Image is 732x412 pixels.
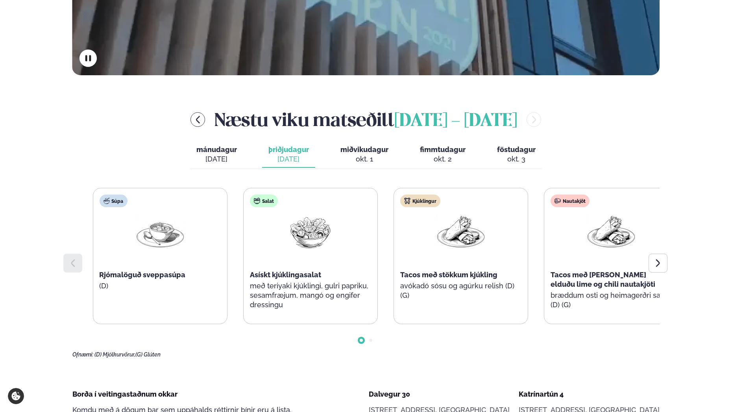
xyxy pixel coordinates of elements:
p: (D) [99,281,220,291]
span: föstudagur [497,145,536,154]
span: Rjómalöguð sveppasúpa [99,271,185,279]
button: menu-btn-right [527,112,541,127]
span: þriðjudagur [268,145,309,154]
img: Wraps.png [436,213,486,250]
div: Nautakjöt [551,195,590,207]
button: miðvikudagur okt. 1 [334,142,395,168]
img: soup.svg [103,198,109,204]
div: Súpa [99,195,127,207]
img: beef.svg [555,198,561,204]
div: [DATE] [196,154,237,164]
h2: Næstu viku matseðill [214,107,517,132]
p: með teriyaki kjúklingi, gulri papriku, sesamfræjum, mangó og engifer dressingu [250,281,371,310]
span: (D) Mjólkurvörur, [94,351,135,358]
img: Wraps.png [586,213,636,250]
div: okt. 2 [420,154,466,164]
div: Salat [250,195,278,207]
span: [DATE] - [DATE] [394,113,517,130]
button: menu-btn-left [190,112,205,127]
p: avókadó sósu og agúrku relish (D) (G) [400,281,521,300]
span: Borða í veitingastaðnum okkar [72,390,177,398]
div: Katrínartún 4 [519,390,660,399]
a: Cookie settings [8,388,24,404]
span: mánudagur [196,145,237,154]
button: mánudagur [DATE] [190,142,243,168]
div: okt. 3 [497,154,536,164]
span: Go to slide 1 [360,339,363,342]
span: Asískt kjúklingasalat [250,271,321,279]
img: Salad.png [285,213,336,250]
span: Tacos með stökkum kjúkling [400,271,497,279]
span: fimmtudagur [420,145,466,154]
span: Ofnæmi: [72,351,93,358]
div: Kjúklingur [400,195,440,207]
img: chicken.svg [404,198,410,204]
span: Go to slide 2 [369,339,372,342]
button: þriðjudagur [DATE] [262,142,315,168]
span: miðvikudagur [340,145,388,154]
img: salad.svg [254,198,260,204]
div: okt. 1 [340,154,388,164]
p: bræddum osti og heimagerðri salsa (D) (G) [551,291,672,310]
span: (G) Glúten [135,351,161,358]
span: Tacos með [PERSON_NAME] elduðu lime og chili nautakjöti [551,271,655,288]
div: Dalvegur 30 [369,390,510,399]
button: fimmtudagur okt. 2 [414,142,472,168]
div: [DATE] [268,154,309,164]
button: föstudagur okt. 3 [491,142,542,168]
img: Soup.png [135,213,185,250]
